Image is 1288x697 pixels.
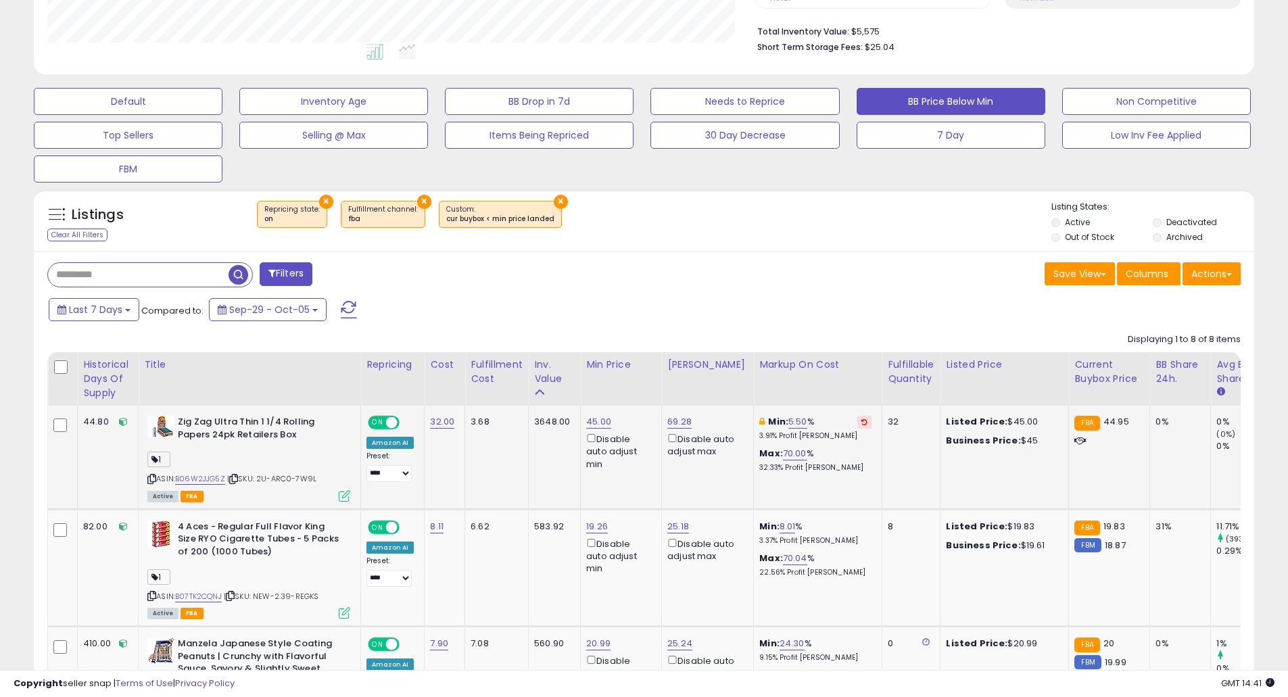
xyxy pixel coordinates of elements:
[471,358,523,386] div: Fulfillment Cost
[83,521,128,533] div: 82.00
[209,298,327,321] button: Sep-29 - Oct-05
[1117,262,1180,285] button: Columns
[534,521,570,533] div: 583.92
[471,416,518,428] div: 3.68
[147,521,174,548] img: 518RO1NDGWL._SL40_.jpg
[175,591,222,602] a: B07TK2CQNJ
[178,521,342,562] b: 4 Aces - Regular Full Flavor King Size RYO Cigarette Tubes - 5 Packs of 200 (1000 Tubes)
[667,653,743,679] div: Disable auto adjust max
[888,416,930,428] div: 32
[865,41,895,53] span: $25.04
[1065,231,1114,243] label: Out of Stock
[366,542,414,554] div: Amazon AI
[667,415,692,429] a: 69.28
[759,431,872,441] p: 3.91% Profit [PERSON_NAME]
[1216,358,1266,386] div: Avg BB Share
[759,552,872,577] div: %
[348,204,418,224] span: Fulfillment channel :
[366,437,414,449] div: Amazon AI
[1103,520,1125,533] span: 19.83
[1074,521,1099,535] small: FBA
[446,214,554,224] div: cur buybox < min price landed
[417,195,431,209] button: ×
[946,434,1020,447] b: Business Price:
[175,473,225,485] a: B06W2JJG5Z
[1221,677,1274,690] span: 2025-10-13 14:41 GMT
[857,122,1045,149] button: 7 Day
[586,415,611,429] a: 45.00
[147,521,350,617] div: ASIN:
[1183,262,1241,285] button: Actions
[1074,358,1144,386] div: Current Buybox Price
[181,608,204,619] span: FBA
[1155,638,1200,650] div: 0%
[1226,533,1269,544] small: (3937.93%)
[398,417,419,429] span: OFF
[445,122,634,149] button: Items Being Repriced
[34,88,222,115] button: Default
[1128,333,1241,346] div: Displaying 1 to 8 of 8 items
[759,521,872,546] div: %
[759,447,783,460] b: Max:
[398,639,419,650] span: OFF
[759,637,780,650] b: Min:
[946,435,1058,447] div: $45
[147,608,178,619] span: All listings currently available for purchase on Amazon
[1062,122,1251,149] button: Low Inv Fee Applied
[366,556,414,587] div: Preset:
[369,417,386,429] span: ON
[534,358,575,386] div: Inv. value
[1216,416,1271,428] div: 0%
[430,637,448,650] a: 7.90
[759,568,872,577] p: 22.56% Profit [PERSON_NAME]
[1103,415,1129,428] span: 44.95
[1155,521,1200,533] div: 31%
[446,204,554,224] span: Custom:
[759,416,872,441] div: %
[227,473,316,484] span: | SKU: 2U-ARC0-7W9L
[72,206,124,224] h5: Listings
[319,195,333,209] button: ×
[175,677,235,690] a: Privacy Policy
[224,591,319,602] span: | SKU: NEW-2.39-REGKS
[1074,655,1101,669] small: FBM
[586,520,608,533] a: 19.26
[1216,521,1271,533] div: 11.71%
[1155,358,1205,386] div: BB Share 24h.
[946,415,1007,428] b: Listed Price:
[888,638,930,650] div: 0
[946,539,1020,552] b: Business Price:
[34,122,222,149] button: Top Sellers
[83,416,128,428] div: 44.80
[264,204,320,224] span: Repricing state :
[759,520,780,533] b: Min:
[147,638,174,665] img: 514o7G7OjLL._SL40_.jpg
[586,536,651,575] div: Disable auto adjust min
[534,416,570,428] div: 3648.00
[1074,416,1099,431] small: FBA
[147,452,170,467] span: 1
[1216,429,1235,439] small: (0%)
[147,416,174,437] img: 41P20EiCOnL._SL40_.jpg
[759,552,783,564] b: Max:
[946,637,1007,650] b: Listed Price:
[49,298,139,321] button: Last 7 Days
[759,448,872,473] div: %
[757,26,849,37] b: Total Inventory Value:
[1074,638,1099,652] small: FBA
[1216,386,1224,398] small: Avg BB Share.
[759,653,872,663] p: 9.15% Profit [PERSON_NAME]
[83,358,133,400] div: Historical Days Of Supply
[1126,267,1168,281] span: Columns
[69,303,122,316] span: Last 7 Days
[430,520,444,533] a: 8.11
[471,638,518,650] div: 7.08
[946,539,1058,552] div: $19.61
[759,358,876,372] div: Markup on Cost
[650,88,839,115] button: Needs to Reprice
[1074,538,1101,552] small: FBM
[1103,637,1114,650] span: 20
[783,447,807,460] a: 70.00
[445,88,634,115] button: BB Drop in 7d
[178,416,342,444] b: Zig Zag Ultra Thin 1 1/4 Rolling Papers 24pk Retailers Box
